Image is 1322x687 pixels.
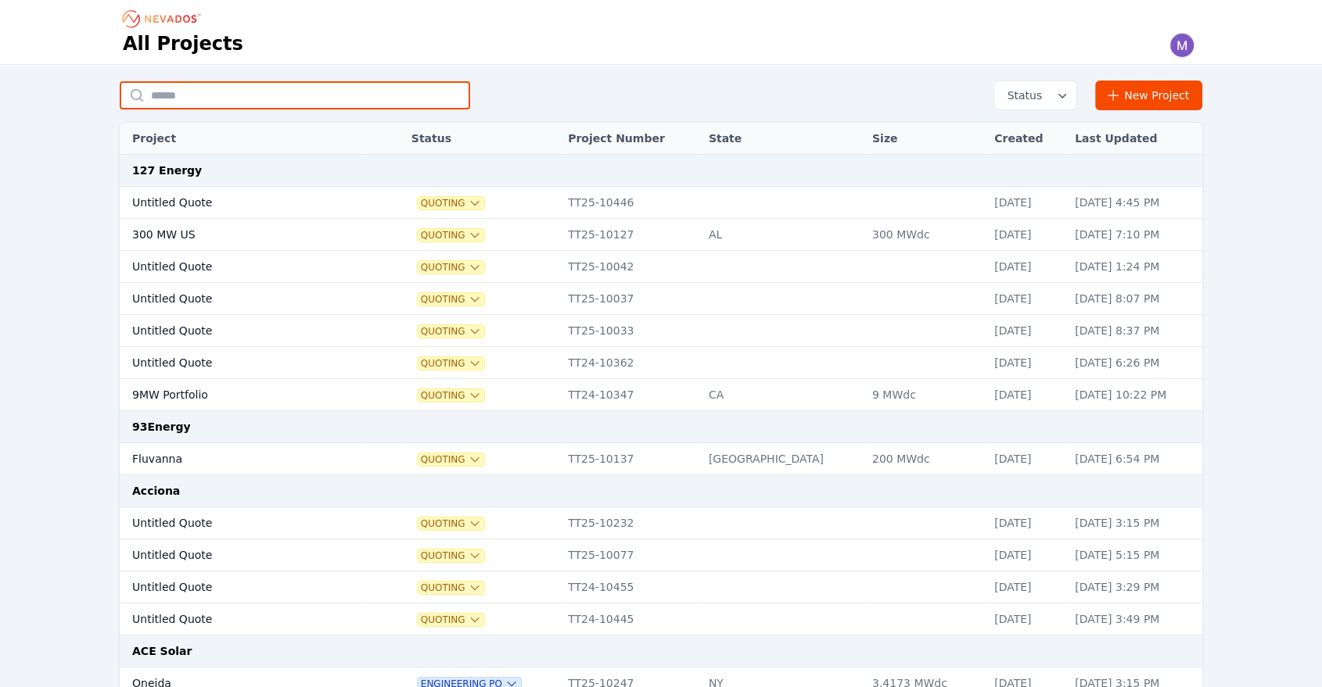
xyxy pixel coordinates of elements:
td: Untitled Quote [120,507,365,539]
button: Quoting [418,517,484,530]
td: [DATE] [986,187,1067,219]
button: Quoting [418,197,484,209]
td: 127 Energy [120,155,1202,187]
td: TT25-10127 [560,219,701,251]
tr: 300 MW USQuotingTT25-10127AL300 MWdc[DATE][DATE] 7:10 PM [120,219,1202,251]
td: 300 MW US [120,219,365,251]
a: New Project [1095,81,1202,110]
tr: Untitled QuoteQuotingTT24-10455[DATE][DATE] 3:29 PM [120,571,1202,603]
td: Untitled Quote [120,539,365,571]
td: [DATE] [986,539,1067,571]
tr: Untitled QuoteQuotingTT25-10037[DATE][DATE] 8:07 PM [120,283,1202,315]
td: [DATE] 7:10 PM [1067,219,1202,251]
td: [DATE] [986,283,1067,315]
td: Untitled Quote [120,347,365,379]
td: [DATE] [986,603,1067,635]
td: TT25-10232 [560,507,701,539]
td: [DATE] 8:37 PM [1067,315,1202,347]
th: Project [120,123,365,155]
td: [DATE] 8:07 PM [1067,283,1202,315]
td: 200 MWdc [864,443,986,475]
td: Acciona [120,475,1202,507]
th: State [701,123,864,155]
td: [GEOGRAPHIC_DATA] [701,443,864,475]
h1: All Projects [123,31,243,56]
tr: Untitled QuoteQuotingTT24-10445[DATE][DATE] 3:49 PM [120,603,1202,635]
button: Quoting [418,325,484,338]
td: [DATE] [986,379,1067,411]
th: Status [404,123,560,155]
td: Untitled Quote [120,315,365,347]
td: [DATE] [986,571,1067,603]
tr: Untitled QuoteQuotingTT25-10446[DATE][DATE] 4:45 PM [120,187,1202,219]
img: Madeline Koldos [1169,33,1194,58]
th: Size [864,123,986,155]
td: [DATE] [986,219,1067,251]
button: Quoting [418,614,484,626]
td: TT24-10455 [560,571,701,603]
button: Quoting [418,581,484,594]
td: TT25-10137 [560,443,701,475]
td: TT25-10037 [560,283,701,315]
td: 300 MWdc [864,219,986,251]
td: Untitled Quote [120,251,365,283]
td: Untitled Quote [120,603,365,635]
td: ACE Solar [120,635,1202,667]
td: [DATE] [986,507,1067,539]
td: Untitled Quote [120,283,365,315]
td: [DATE] 10:22 PM [1067,379,1202,411]
button: Quoting [418,293,484,306]
nav: Breadcrumb [123,6,206,31]
td: TT25-10042 [560,251,701,283]
button: Quoting [418,261,484,274]
td: [DATE] [986,315,1067,347]
tr: Untitled QuoteQuotingTT24-10362[DATE][DATE] 6:26 PM [120,347,1202,379]
td: [DATE] 4:45 PM [1067,187,1202,219]
td: 9MW Portfolio [120,379,365,411]
th: Created [986,123,1067,155]
td: [DATE] 3:49 PM [1067,603,1202,635]
td: [DATE] [986,443,1067,475]
td: TT24-10445 [560,603,701,635]
button: Quoting [418,389,484,402]
tr: 9MW PortfolioQuotingTT24-10347CA9 MWdc[DATE][DATE] 10:22 PM [120,379,1202,411]
button: Status [994,81,1076,109]
button: Quoting [418,549,484,562]
td: [DATE] [986,251,1067,283]
td: TT25-10446 [560,187,701,219]
th: Project Number [560,123,701,155]
td: [DATE] [986,347,1067,379]
span: Status [1000,88,1042,103]
button: Quoting [418,453,484,466]
tr: Untitled QuoteQuotingTT25-10077[DATE][DATE] 5:15 PM [120,539,1202,571]
td: 93Energy [120,411,1202,443]
td: [DATE] 5:15 PM [1067,539,1202,571]
td: TT24-10347 [560,379,701,411]
td: Untitled Quote [120,187,365,219]
tr: FluvannaQuotingTT25-10137[GEOGRAPHIC_DATA]200 MWdc[DATE][DATE] 6:54 PM [120,443,1202,475]
td: CA [701,379,864,411]
td: [DATE] 3:29 PM [1067,571,1202,603]
td: AL [701,219,864,251]
button: Quoting [418,357,484,370]
td: 9 MWdc [864,379,986,411]
td: TT25-10077 [560,539,701,571]
td: [DATE] 6:26 PM [1067,347,1202,379]
td: [DATE] 3:15 PM [1067,507,1202,539]
button: Quoting [418,229,484,242]
th: Last Updated [1067,123,1202,155]
td: [DATE] 6:54 PM [1067,443,1202,475]
td: TT25-10033 [560,315,701,347]
tr: Untitled QuoteQuotingTT25-10042[DATE][DATE] 1:24 PM [120,251,1202,283]
td: Untitled Quote [120,571,365,603]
